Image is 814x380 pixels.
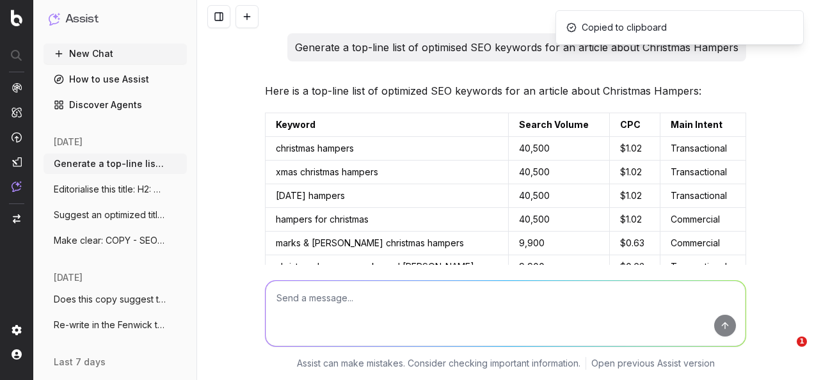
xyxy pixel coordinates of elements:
p: Assist can make mistakes. Consider checking important information. [297,357,580,370]
td: 9,900 [509,232,610,255]
a: Discover Agents [44,95,187,115]
button: Does this copy suggest the advent calend [44,289,187,310]
span: Re-write in the Fenwick tone of voice: A [54,319,166,331]
td: Transactional [660,161,746,184]
td: Search Volume [509,113,610,137]
h1: Assist [65,10,99,28]
td: Transactional [660,137,746,161]
td: $1.02 [610,161,660,184]
td: $1.02 [610,137,660,161]
td: hampers for christmas [266,208,509,232]
td: christmas hampers marks and [PERSON_NAME] [266,255,509,279]
span: [DATE] [54,136,83,148]
td: Commercial [660,232,746,255]
img: Assist [12,181,22,192]
div: Copied to clipboard [566,21,667,34]
img: Switch project [13,214,20,223]
img: Botify logo [11,10,22,26]
button: Re-write in the Fenwick tone of voice: A [44,315,187,335]
a: How to use Assist [44,69,187,90]
td: CPC [610,113,660,137]
button: Editorialise this title: H2: TOP OF THE [44,179,187,200]
img: Setting [12,325,22,335]
span: 1 [797,336,807,347]
td: [DATE] hampers [266,184,509,208]
a: Open previous Assist version [591,357,715,370]
span: last 7 days [54,356,106,368]
iframe: Intercom live chat [770,336,801,367]
img: Studio [12,157,22,167]
button: Generate a top-line list of optimised SE [44,154,187,174]
td: Commercial [660,208,746,232]
p: Here is a top-line list of optimized SEO keywords for an article about Christmas Hampers: [265,82,746,100]
img: Assist [49,13,60,25]
td: 40,500 [509,184,610,208]
td: Transactional [660,255,746,279]
span: Editorialise this title: H2: TOP OF THE [54,183,166,196]
td: 40,500 [509,208,610,232]
td: marks & [PERSON_NAME] christmas hampers [266,232,509,255]
td: $0.63 [610,255,660,279]
img: My account [12,349,22,360]
td: $1.02 [610,208,660,232]
button: Suggest an optimized title and descripti [44,205,187,225]
button: New Chat [44,44,187,64]
img: Analytics [12,83,22,93]
img: Activation [12,132,22,143]
td: 40,500 [509,137,610,161]
span: [DATE] [54,271,83,284]
td: 40,500 [509,161,610,184]
span: Does this copy suggest the advent calend [54,293,166,306]
span: Suggest an optimized title and descripti [54,209,166,221]
img: Intelligence [12,107,22,118]
td: Keyword [266,113,509,137]
button: Make clear: COPY - SEO & EDITORIAL: E [44,230,187,251]
td: christmas hampers [266,137,509,161]
p: Generate a top-line list of optimised SEO keywords for an article about Christmas Hampers [295,38,738,56]
td: $1.02 [610,184,660,208]
button: Assist [49,10,182,28]
td: Transactional [660,184,746,208]
span: Generate a top-line list of optimised SE [54,157,166,170]
td: Main Intent [660,113,746,137]
span: Make clear: COPY - SEO & EDITORIAL: E [54,234,166,247]
td: $0.63 [610,232,660,255]
td: xmas christmas hampers [266,161,509,184]
td: 9,900 [509,255,610,279]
